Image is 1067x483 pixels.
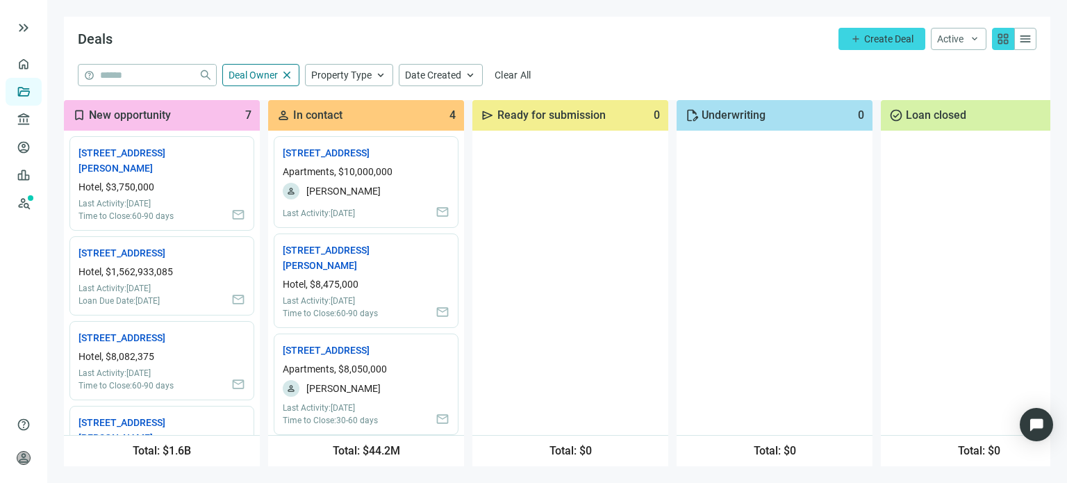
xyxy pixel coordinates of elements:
span: mail [436,205,449,219]
span: person [17,451,31,465]
div: Open Intercom Messenger [1020,408,1053,441]
span: 0 [654,108,660,122]
div: Total: $ 1.6B [64,435,260,466]
div: Hotel, $8,082,375 [78,351,245,362]
button: Clear All [488,64,538,86]
div: Total: $ 44.2M [268,435,464,466]
a: [STREET_ADDRESS][PERSON_NAME] [78,145,204,176]
span: add [850,33,861,44]
span: Clear All [495,69,531,81]
span: check_circle [889,108,903,122]
span: help [17,418,31,432]
span: menu [1018,32,1032,46]
span: edit_document [685,108,699,122]
span: keyboard_arrow_down [969,33,980,44]
a: [STREET_ADDRESS] [78,245,165,261]
span: help [84,70,94,81]
div: Last Activity: [DATE] [283,208,355,219]
button: Activekeyboard_arrow_down [931,28,986,50]
div: Time to Close: 60-90 days [78,211,174,222]
div: Hotel, $1,562,933,085 [78,266,245,277]
span: mail [231,377,245,391]
div: Last Activity: [DATE] [78,198,174,209]
span: bookmark [72,108,86,122]
span: keyboard_arrow_up [374,69,387,81]
a: [STREET_ADDRESS][PERSON_NAME] [283,243,408,273]
span: mail [231,208,245,222]
span: 0 [858,108,864,122]
div: Last Activity: [DATE] [283,402,378,414]
span: Active [937,33,963,44]
span: [PERSON_NAME] [306,380,381,397]
span: close [281,69,293,81]
div: Last Activity: [DATE] [78,368,174,379]
a: [STREET_ADDRESS] [283,145,370,161]
span: Date Created [405,69,461,81]
div: Time to Close: 60-90 days [78,380,174,391]
div: In contact [268,100,464,131]
div: Hotel, $3,750,000 [78,181,245,193]
button: keyboard_double_arrow_right [15,19,32,36]
div: Time to Close: 30-60 days [283,415,378,426]
a: [STREET_ADDRESS] [283,343,370,358]
span: send [481,108,495,122]
div: Time to Close: 60-90 days [283,308,378,319]
div: Underwriting [677,100,872,131]
span: keyboard_arrow_up [464,69,477,81]
span: mail [436,305,449,319]
div: Apartments, $10,000,000 [283,166,449,177]
div: Total: $ 0 [677,435,872,466]
a: [STREET_ADDRESS][PERSON_NAME] [78,415,204,445]
span: mail [231,293,245,306]
span: Deal Owner [229,69,278,81]
span: grid_view [996,32,1010,46]
div: Hotel, $8,475,000 [283,279,449,290]
span: person [286,384,296,393]
div: Last Activity: [DATE] [283,295,378,306]
div: Loan Due Date: [DATE] [78,295,160,306]
div: New opportunity [64,100,260,131]
span: person [276,108,290,122]
span: Create Deal [864,33,913,44]
span: person [286,186,296,196]
a: [STREET_ADDRESS] [78,330,165,345]
button: addCreate Deal [838,28,925,50]
div: Ready for submission [472,100,668,131]
span: mail [436,412,449,426]
span: 4 [449,108,456,122]
span: Property Type [311,69,372,81]
div: Last Activity: [DATE] [78,283,160,294]
span: 7 [245,108,251,122]
span: [PERSON_NAME] [306,183,381,199]
span: account_balance [17,113,26,126]
div: Total: $ 0 [472,435,668,466]
div: Apartments, $8,050,000 [283,363,449,375]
